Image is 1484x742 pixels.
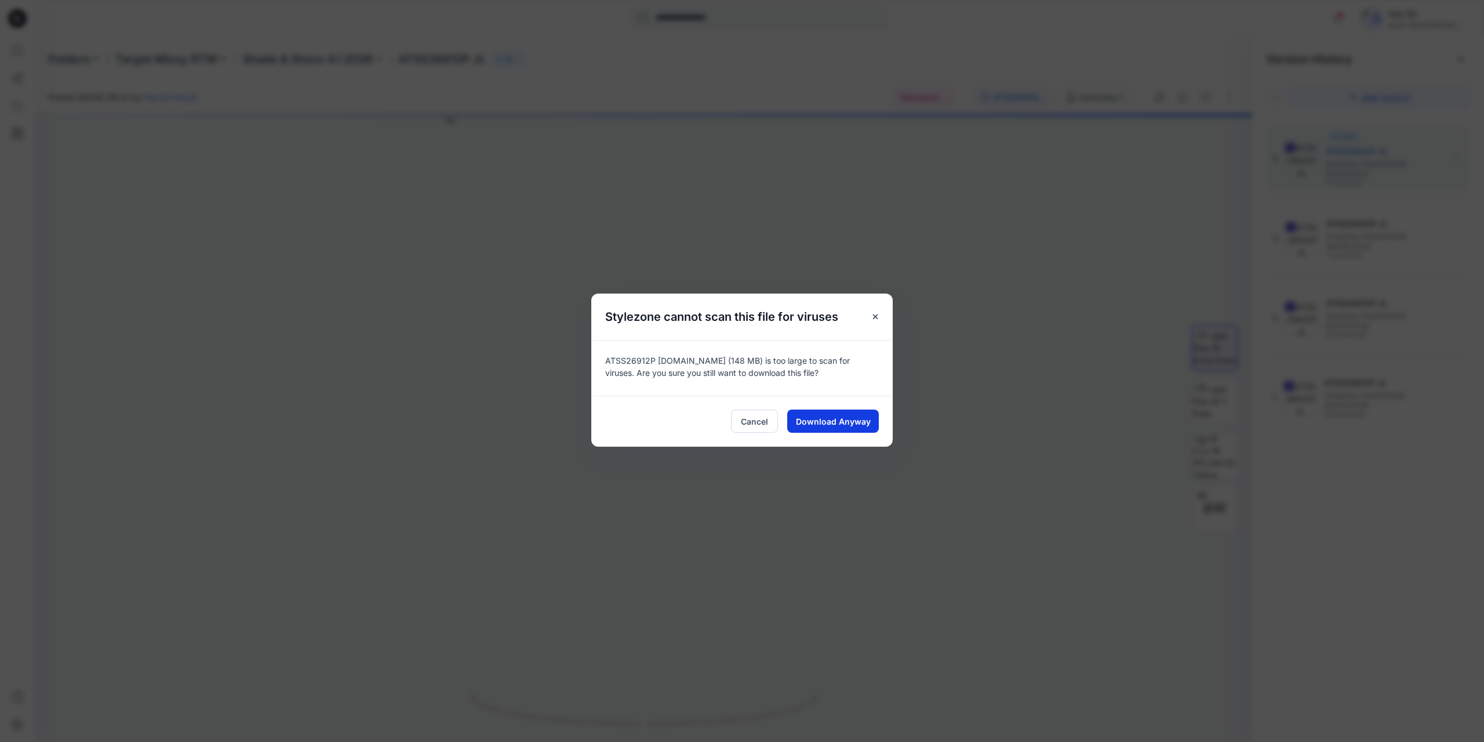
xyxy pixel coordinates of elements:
button: Cancel [731,410,778,433]
span: Cancel [741,415,768,428]
div: ATSS26912P [DOMAIN_NAME] (148 MB) is too large to scan for viruses. Are you sure you still want t... [591,340,893,396]
button: Download Anyway [787,410,879,433]
span: Download Anyway [796,415,871,428]
h5: Stylezone cannot scan this file for viruses [591,294,852,340]
button: Close [865,306,886,327]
